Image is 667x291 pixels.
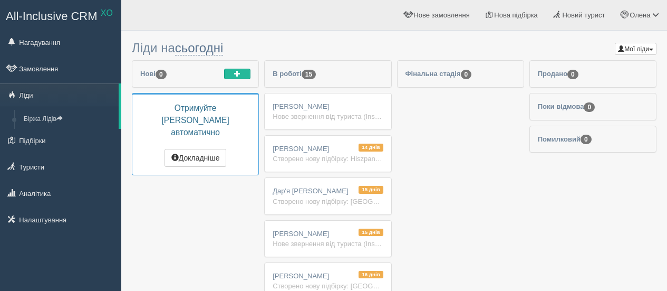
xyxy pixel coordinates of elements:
[567,70,578,79] span: 0
[584,102,595,112] span: 0
[273,281,383,291] div: Створено нову підбірку: [GEOGRAPHIC_DATA], 1+1
[494,11,538,19] span: Нова підбірка
[101,8,113,17] sup: XO
[461,70,472,79] span: 0
[273,154,383,164] div: Створено нову підбірку: Hiszpania, 2+0
[273,70,316,78] span: В роботі
[581,135,592,144] span: 0
[1,1,121,30] a: All-Inclusive CRM XO
[615,43,656,55] button: Мої ліди
[562,11,605,19] span: Новий турист
[538,135,592,143] span: Помилковий
[359,186,383,194] span: 15 днів
[273,111,383,121] div: Нове звернення від туриста (Instagram) 2 человека, [DATE] - [DATE], [PERSON_NAME] 4*
[165,149,227,167] button: Докладніше
[630,11,650,19] span: Олена
[273,230,329,238] span: [PERSON_NAME]
[273,272,329,280] span: [PERSON_NAME]
[175,41,224,55] a: сьогодні
[413,11,469,19] span: Нове замовлення
[273,239,383,249] div: Нове звернення від туриста (Instagram) Діснейленд на дитячі канікули
[273,145,329,153] span: [PERSON_NAME]
[6,10,98,23] span: All-Inclusive CRM
[140,70,167,78] span: Нові
[538,102,595,110] span: Поки відмова
[538,70,578,78] span: Продано
[359,144,383,152] span: 14 днів
[359,229,383,237] span: 15 днів
[162,104,229,137] span: Отримуйте [PERSON_NAME] автоматично
[156,70,167,79] span: 0
[273,196,383,206] div: Створено нову підбірку: [GEOGRAPHIC_DATA], 2+0
[273,102,329,110] span: [PERSON_NAME]
[19,110,119,129] a: Біржа Лідів
[302,70,316,79] span: 15
[359,271,383,279] span: 16 днів
[132,41,656,55] h3: Ліди на
[273,187,348,195] span: Дар'я [PERSON_NAME]
[405,70,472,78] span: Фінальна стадія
